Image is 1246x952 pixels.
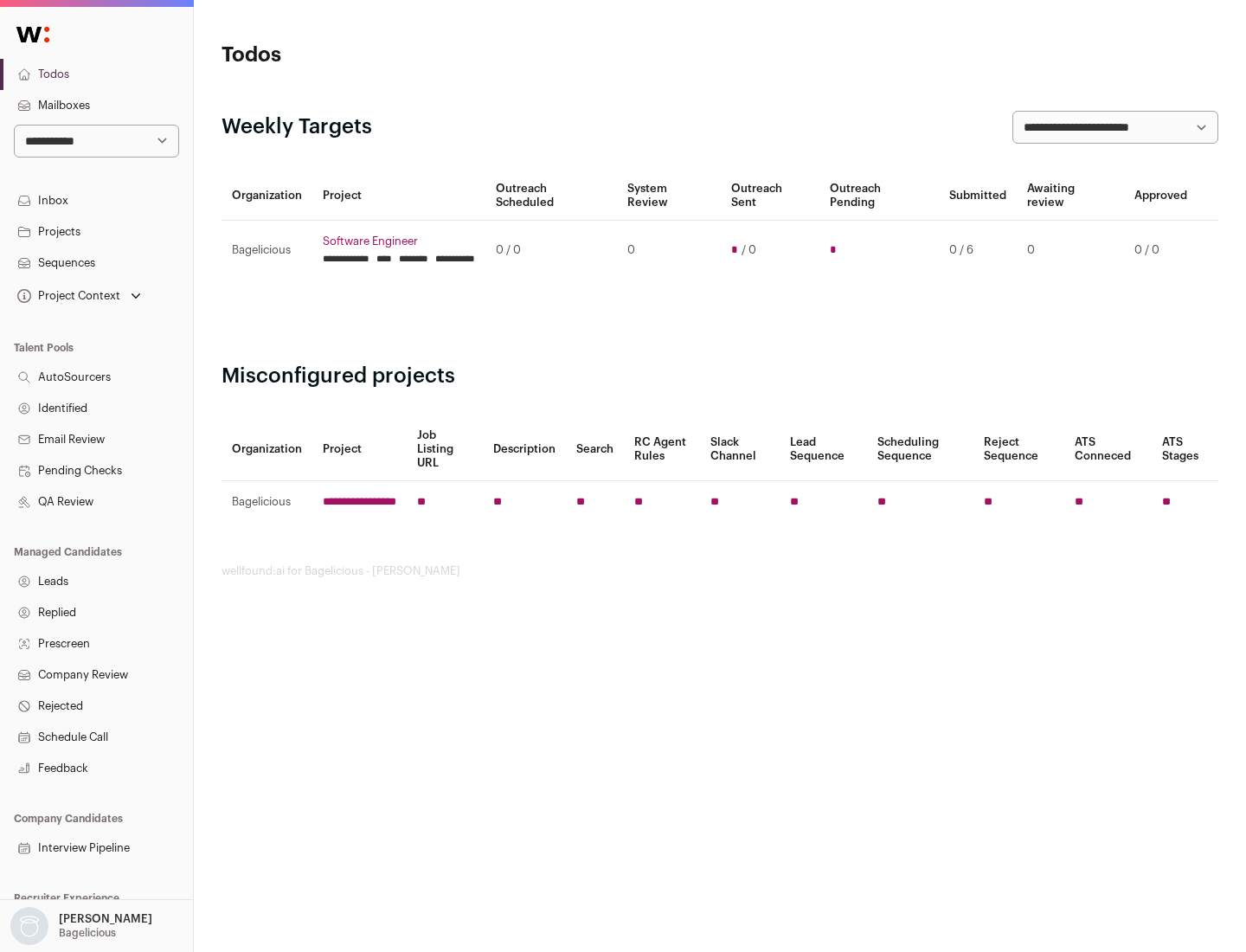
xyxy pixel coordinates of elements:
[566,418,624,481] th: Search
[7,907,156,945] button: Open dropdown
[939,221,1017,280] td: 0 / 6
[59,912,152,926] p: [PERSON_NAME]
[222,171,312,221] th: Organization
[222,418,312,481] th: Organization
[721,171,820,221] th: Outreach Sent
[483,418,566,481] th: Description
[485,221,617,280] td: 0 / 0
[867,418,973,481] th: Scheduling Sequence
[780,418,867,481] th: Lead Sequence
[700,418,780,481] th: Slack Channel
[407,418,483,481] th: Job Listing URL
[323,235,475,248] a: Software Engineer
[14,284,145,308] button: Open dropdown
[624,418,699,481] th: RC Agent Rules
[10,907,48,945] img: nopic.png
[7,17,59,52] img: Wellfound
[312,171,485,221] th: Project
[222,363,1218,390] h2: Misconfigured projects
[222,481,312,524] td: Bagelicious
[617,221,720,280] td: 0
[1064,418,1151,481] th: ATS Conneced
[1124,171,1198,221] th: Approved
[819,171,938,221] th: Outreach Pending
[14,289,120,303] div: Project Context
[312,418,407,481] th: Project
[1017,221,1124,280] td: 0
[1124,221,1198,280] td: 0 / 0
[1152,418,1218,481] th: ATS Stages
[222,221,312,280] td: Bagelicious
[222,42,554,69] h1: Todos
[742,243,756,257] span: / 0
[485,171,617,221] th: Outreach Scheduled
[939,171,1017,221] th: Submitted
[222,564,1218,578] footer: wellfound:ai for Bagelicious - [PERSON_NAME]
[973,418,1065,481] th: Reject Sequence
[59,926,116,940] p: Bagelicious
[1017,171,1124,221] th: Awaiting review
[222,113,372,141] h2: Weekly Targets
[617,171,720,221] th: System Review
